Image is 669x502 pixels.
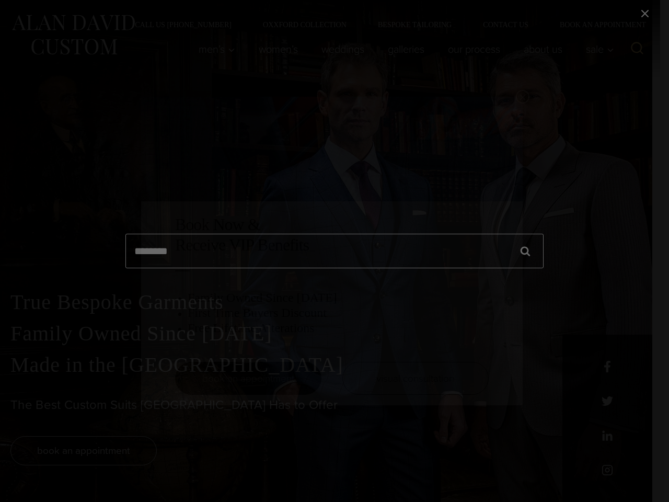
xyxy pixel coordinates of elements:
[188,305,489,321] h3: First Time Buyers Discount
[175,214,489,255] h2: Book Now & Receive VIP Benefits
[516,90,529,104] button: Close
[188,321,489,336] h3: Free Lifetime Alterations
[175,362,321,395] a: book an appointment
[342,362,489,395] a: visual consultation
[188,290,489,305] h3: Family Owned Since [DATE]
